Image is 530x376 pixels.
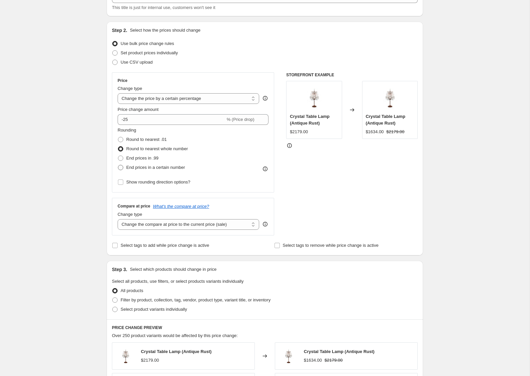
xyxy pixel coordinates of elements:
[153,204,209,209] button: What's the compare at price?
[118,128,136,133] span: Rounding
[118,114,225,125] input: -15
[141,349,212,354] span: Crystal Table Lamp (Antique Rust)
[290,129,308,135] div: $2179.00
[126,165,185,170] span: End prices in a certain number
[130,27,201,34] p: Select how the prices should change
[112,27,127,34] h2: Step 2.
[126,180,190,185] span: Show rounding direction options?
[112,266,127,273] h2: Step 3.
[304,357,322,364] div: $1634.00
[366,129,384,135] div: $1634.00
[283,243,379,248] span: Select tags to remove while price change is active
[112,5,215,10] span: This title is just for internal use, customers won't see it
[121,243,209,248] span: Select tags to add while price change is active
[126,137,167,142] span: Round to nearest .01
[118,203,150,209] h3: Compare at price
[262,95,268,102] div: help
[118,107,159,112] span: Price change amount
[278,346,298,366] img: Crystal-tablelamp-timothyoulton2_80x.jpg
[126,156,159,161] span: End prices in .99
[262,221,268,227] div: help
[121,307,187,312] span: Select product variants individually
[130,266,217,273] p: Select which products should change in price
[290,114,329,126] span: Crystal Table Lamp (Antique Rust)
[304,349,374,354] span: Crystal Table Lamp (Antique Rust)
[141,357,159,364] div: $2179.00
[112,333,238,338] span: Over 250 product variants would be affected by this price change:
[227,117,254,122] span: % (Price drop)
[118,212,142,217] span: Change type
[121,41,174,46] span: Use bulk price change rules
[386,129,404,135] strike: $2179.00
[112,325,418,330] h6: PRICE CHANGE PREVIEW
[301,85,327,111] img: Crystal-tablelamp-timothyoulton2_80x.jpg
[366,114,405,126] span: Crystal Table Lamp (Antique Rust)
[121,288,143,293] span: All products
[118,86,142,91] span: Change type
[286,72,418,78] h6: STOREFRONT EXAMPLE
[126,146,188,151] span: Round to nearest whole number
[121,60,153,65] span: Use CSV upload
[376,85,403,111] img: Crystal-tablelamp-timothyoulton2_80x.jpg
[112,279,244,284] span: Select all products, use filters, or select products variants individually
[121,50,178,55] span: Set product prices individually
[324,357,342,364] strike: $2179.00
[118,78,127,83] h3: Price
[116,346,136,366] img: Crystal-tablelamp-timothyoulton2_80x.jpg
[121,297,270,302] span: Filter by product, collection, tag, vendor, product type, variant title, or inventory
